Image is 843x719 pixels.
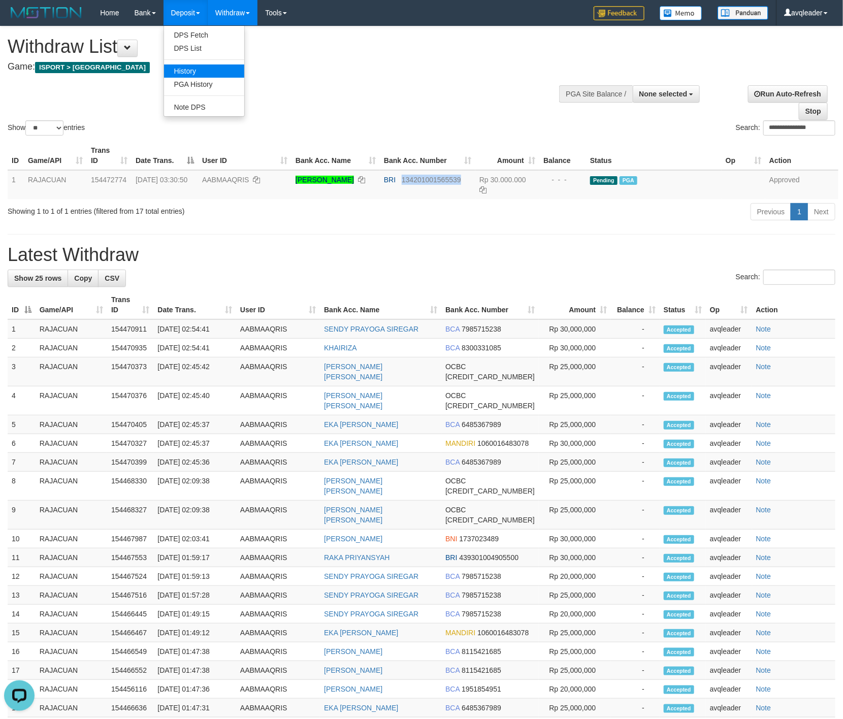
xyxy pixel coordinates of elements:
td: Rp 25,000,000 [539,386,611,415]
td: RAJACUAN [36,501,107,530]
td: AABMAAQRIS [236,434,320,453]
td: avqleader [706,661,752,680]
td: Rp 25,000,000 [539,415,611,434]
td: [DATE] 02:09:38 [153,501,236,530]
td: Rp 30,000,000 [539,434,611,453]
td: - [611,339,660,357]
a: EKA [PERSON_NAME] [324,439,398,447]
td: avqleader [706,586,752,605]
span: Copy 7985715238 to clipboard [462,572,501,580]
td: 154466445 [107,605,153,624]
img: panduan.png [718,6,768,20]
a: Note [756,553,771,562]
td: [DATE] 02:45:37 [153,434,236,453]
td: AABMAAQRIS [236,530,320,548]
a: RAKA PRIYANSYAH [324,553,390,562]
td: - [611,624,660,642]
td: 154470405 [107,415,153,434]
a: Note [756,391,771,400]
span: Copy 7985715238 to clipboard [462,610,501,618]
span: OCBC [445,391,466,400]
span: Copy 1060016483078 to clipboard [477,629,529,637]
span: Copy 1737023489 to clipboard [459,535,499,543]
td: Approved [765,170,838,199]
td: [DATE] 02:45:37 [153,415,236,434]
td: Rp 25,000,000 [539,357,611,386]
td: Rp 30,000,000 [539,548,611,567]
td: 154456116 [107,680,153,699]
td: AABMAAQRIS [236,453,320,472]
th: Bank Acc. Name: activate to sort column ascending [320,290,441,319]
td: [DATE] 02:54:41 [153,319,236,339]
td: RAJACUAN [36,453,107,472]
div: - - - [543,175,582,185]
td: AABMAAQRIS [236,415,320,434]
th: Amount: activate to sort column ascending [475,141,539,170]
td: AABMAAQRIS [236,605,320,624]
a: [PERSON_NAME] [PERSON_NAME] [324,506,382,524]
td: - [611,642,660,661]
td: RAJACUAN [36,624,107,642]
span: Copy 7985715238 to clipboard [462,325,501,333]
td: 154466549 [107,642,153,661]
span: MANDIRI [445,629,475,637]
td: avqleader [706,605,752,624]
td: 1 [8,170,24,199]
th: Op: activate to sort column ascending [706,290,752,319]
td: 3 [8,357,36,386]
a: Note [756,666,771,674]
td: 7 [8,453,36,472]
span: BCA [445,325,460,333]
td: RAJACUAN [36,319,107,339]
a: Run Auto-Refresh [748,85,828,103]
td: - [611,434,660,453]
td: RAJACUAN [36,339,107,357]
span: Copy 693815733169 to clipboard [445,487,535,495]
img: Button%20Memo.svg [660,6,702,20]
h4: Game: [8,62,552,72]
td: avqleader [706,339,752,357]
span: Accepted [664,610,694,619]
div: Showing 1 to 1 of 1 entries (filtered from 17 total entries) [8,202,344,216]
td: Rp 25,000,000 [539,501,611,530]
span: Accepted [664,629,694,638]
td: AABMAAQRIS [236,548,320,567]
td: [DATE] 01:59:17 [153,548,236,567]
a: Note [756,629,771,637]
span: BCA [445,666,460,674]
td: 154468327 [107,501,153,530]
span: BRI [445,553,457,562]
a: [PERSON_NAME] [324,535,382,543]
select: Showentries [25,120,63,136]
span: Copy [74,274,92,282]
span: None selected [639,90,688,98]
span: Copy 693815733169 to clipboard [445,402,535,410]
span: Rp 30.000.000 [479,176,526,184]
a: [PERSON_NAME] [PERSON_NAME] [324,363,382,381]
span: Copy 134201001565539 to clipboard [402,176,461,184]
a: Note [756,647,771,656]
td: AABMAAQRIS [236,319,320,339]
td: [DATE] 01:47:38 [153,642,236,661]
a: Note [756,439,771,447]
a: [PERSON_NAME] [296,176,354,184]
td: AABMAAQRIS [236,386,320,415]
input: Search: [763,270,835,285]
span: ISPORT > [GEOGRAPHIC_DATA] [35,62,150,73]
th: Balance: activate to sort column ascending [611,290,660,319]
td: 154467987 [107,530,153,548]
td: AABMAAQRIS [236,624,320,642]
td: 8 [8,472,36,501]
span: Copy 6485367989 to clipboard [462,458,501,466]
td: 11 [8,548,36,567]
a: SENDY PRAYOGA SIREGAR [324,572,418,580]
span: Copy 693815733169 to clipboard [445,516,535,524]
td: 4 [8,386,36,415]
td: Rp 30,000,000 [539,339,611,357]
td: RAJACUAN [36,661,107,680]
a: Note [756,477,771,485]
span: Accepted [664,392,694,401]
td: - [611,472,660,501]
td: Rp 30,000,000 [539,319,611,339]
td: 154467516 [107,586,153,605]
